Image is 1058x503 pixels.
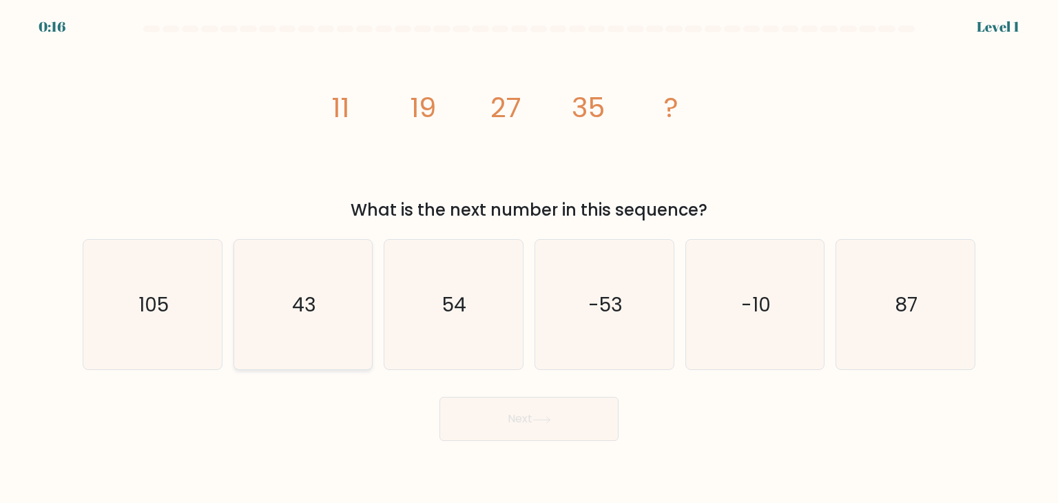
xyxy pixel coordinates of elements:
[138,291,169,318] text: 105
[588,291,623,318] text: -53
[410,88,436,127] tspan: 19
[39,17,65,37] div: 0:16
[443,291,467,318] text: 54
[331,88,349,127] tspan: 11
[439,397,619,441] button: Next
[490,88,521,127] tspan: 27
[91,198,967,223] div: What is the next number in this sequence?
[292,291,316,318] text: 43
[572,88,605,127] tspan: 35
[664,88,678,127] tspan: ?
[895,291,918,318] text: 87
[741,291,771,318] text: -10
[977,17,1019,37] div: Level 1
